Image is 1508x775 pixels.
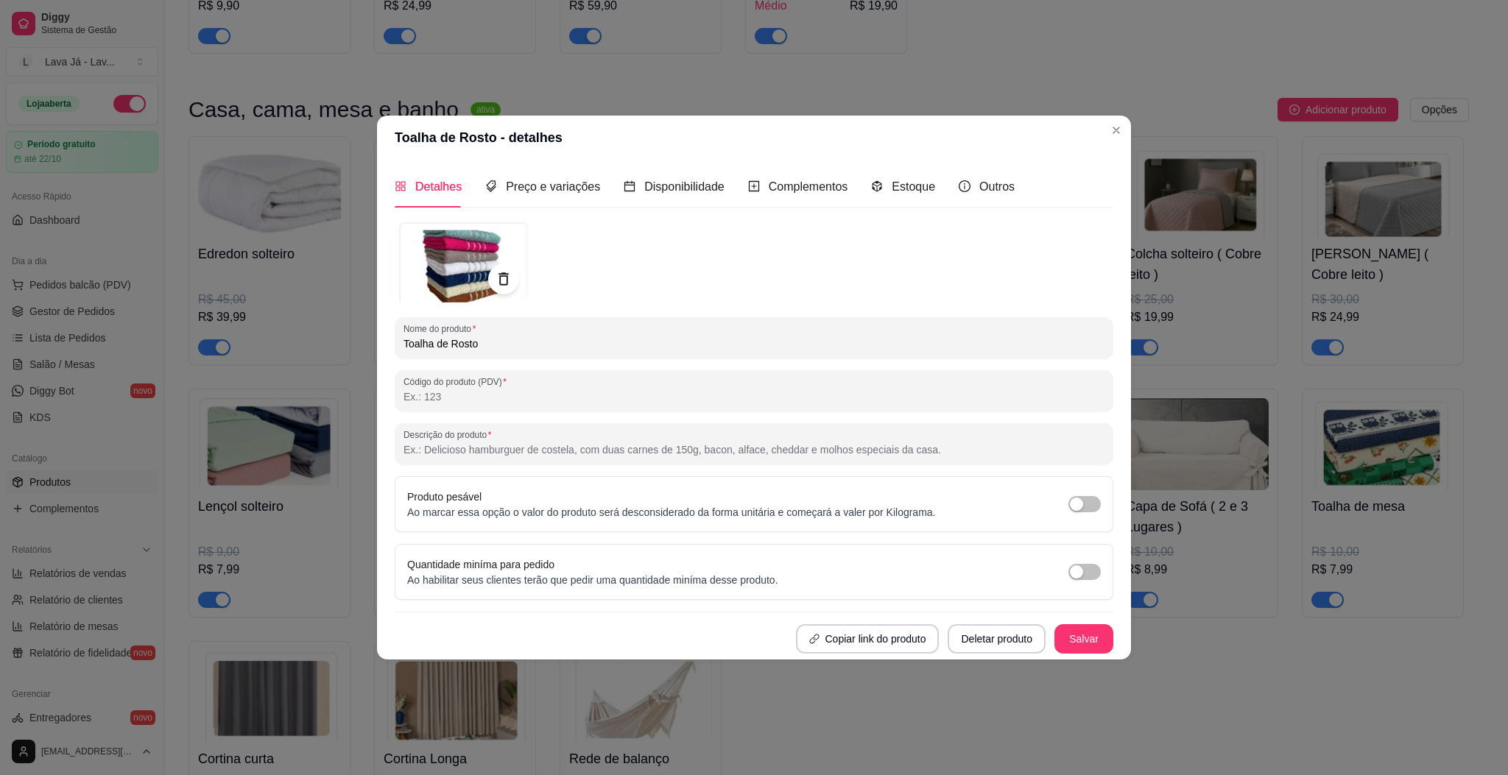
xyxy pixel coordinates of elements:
[769,180,848,193] span: Complementos
[407,573,778,587] p: Ao habilitar seus clientes terão que pedir uma quantidade miníma desse produto.
[1054,624,1113,654] button: Salvar
[404,375,512,388] label: Código do produto (PDV)
[404,442,1104,457] input: Descrição do produto
[485,180,497,192] span: tags
[415,180,462,193] span: Detalhes
[1104,118,1128,142] button: Close
[407,491,482,503] label: Produto pesável
[892,180,935,193] span: Estoque
[748,180,760,192] span: plus-square
[624,180,635,192] span: calendar
[871,180,883,192] span: code-sandbox
[404,389,1104,404] input: Código do produto (PDV)
[644,180,725,193] span: Disponibilidade
[959,180,970,192] span: info-circle
[407,505,936,520] p: Ao marcar essa opção o valor do produto será desconsiderado da forma unitária e começará a valer ...
[395,180,406,192] span: appstore
[506,180,600,193] span: Preço e variações
[407,559,554,570] label: Quantidade miníma para pedido
[404,322,481,335] label: Nome do produto
[395,219,527,302] img: produto
[979,180,1015,193] span: Outros
[948,624,1046,654] button: Deletar produto
[796,624,940,654] button: Copiar link do produto
[377,116,1131,160] header: Toalha de Rosto - detalhes
[404,336,1104,351] input: Nome do produto
[404,428,496,441] label: Descrição do produto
